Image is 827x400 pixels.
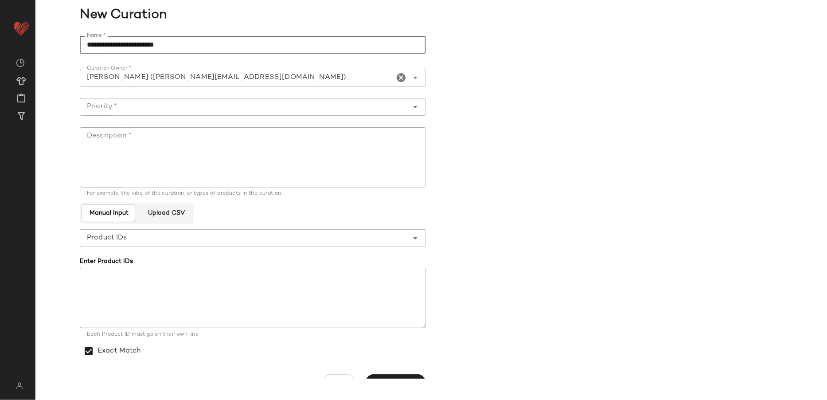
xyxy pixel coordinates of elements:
div: Enter Product IDs [80,257,426,266]
span: Manual Input [89,210,129,217]
img: svg%3e [16,59,25,67]
img: svg%3e [11,382,28,389]
span: New Curation [35,5,822,25]
button: Upload CSV [140,204,192,222]
i: Open [410,102,421,112]
img: heart_red.DM2ytmEG.svg [12,20,30,37]
i: Open [410,72,421,83]
button: Cancel [323,374,355,391]
button: Create Curation [366,374,426,391]
label: Exact Match [98,339,141,364]
span: Upload CSV [148,210,185,217]
div: For example, the vibe of the curation, or types of products in the curation. [87,191,419,196]
button: Manual Input [82,204,136,222]
div: Each Product ID must go on their own line [87,331,419,339]
span: Product IDs [87,233,127,243]
i: Clear Curation Owner * [396,72,406,83]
